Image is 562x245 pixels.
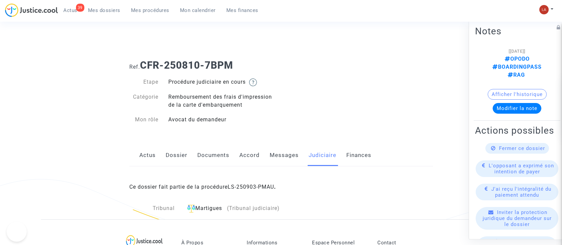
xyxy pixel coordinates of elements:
iframe: Help Scout Beacon - Open [7,222,27,242]
span: Inviter la protection juridique du demandeur sur le dossier [483,209,552,227]
span: Fermer ce dossier [499,145,545,151]
span: Ce dossier fait partie de la procédure [129,184,276,190]
button: Afficher l'historique [488,89,547,100]
div: Procédure judiciaire en cours [163,78,281,86]
img: 3f9b7d9779f7b0ffc2b90d026f0682a9 [539,5,549,14]
span: [[DATE]] [509,49,525,54]
h2: Notes [475,25,559,37]
span: Mes dossiers [88,7,120,13]
a: Documents [197,144,229,166]
a: Messages [270,144,299,166]
span: Mon calendrier [180,7,216,13]
span: OPODO [505,56,530,62]
div: Avocat du demandeur [163,116,281,124]
b: . [228,184,276,190]
a: Dossier [166,144,187,166]
a: Accord [239,144,260,166]
div: Etape [124,78,164,86]
a: Judiciaire [309,144,336,166]
a: Mes procédures [126,5,175,15]
h2: Actions possibles [475,125,559,136]
a: 39Actus [58,5,83,15]
div: Mon rôle [124,116,164,124]
span: RAG [508,72,525,78]
span: BOARDINGPASS [492,64,542,70]
div: Remboursement des frais d'impression de la carte d'embarquement [163,93,281,109]
a: LS-250903-PMAU [228,184,274,190]
div: Catégorie [124,93,164,109]
span: J'ai reçu l'intégralité du paiement attendu [491,186,551,198]
span: Mes finances [226,7,258,13]
a: Mes dossiers [83,5,126,15]
span: Ref. [129,64,140,70]
img: help.svg [249,78,257,86]
a: Mon calendrier [175,5,221,15]
div: Tribunal [129,204,180,213]
a: Finances [346,144,371,166]
div: Martigues [185,204,310,213]
a: Mes finances [221,5,264,15]
img: jc-logo.svg [5,3,58,17]
button: Modifier la note [493,103,541,114]
span: Actus [63,7,77,13]
span: Mes procédures [131,7,169,13]
div: 39 [76,4,84,12]
a: Actus [139,144,156,166]
span: (Tribunal judiciaire) [227,205,280,211]
span: L'opposant a exprimé son intention de payer [489,163,554,175]
img: icon-faciliter-sm.svg [187,205,195,213]
b: CFR-250810-7BPM [140,59,233,71]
